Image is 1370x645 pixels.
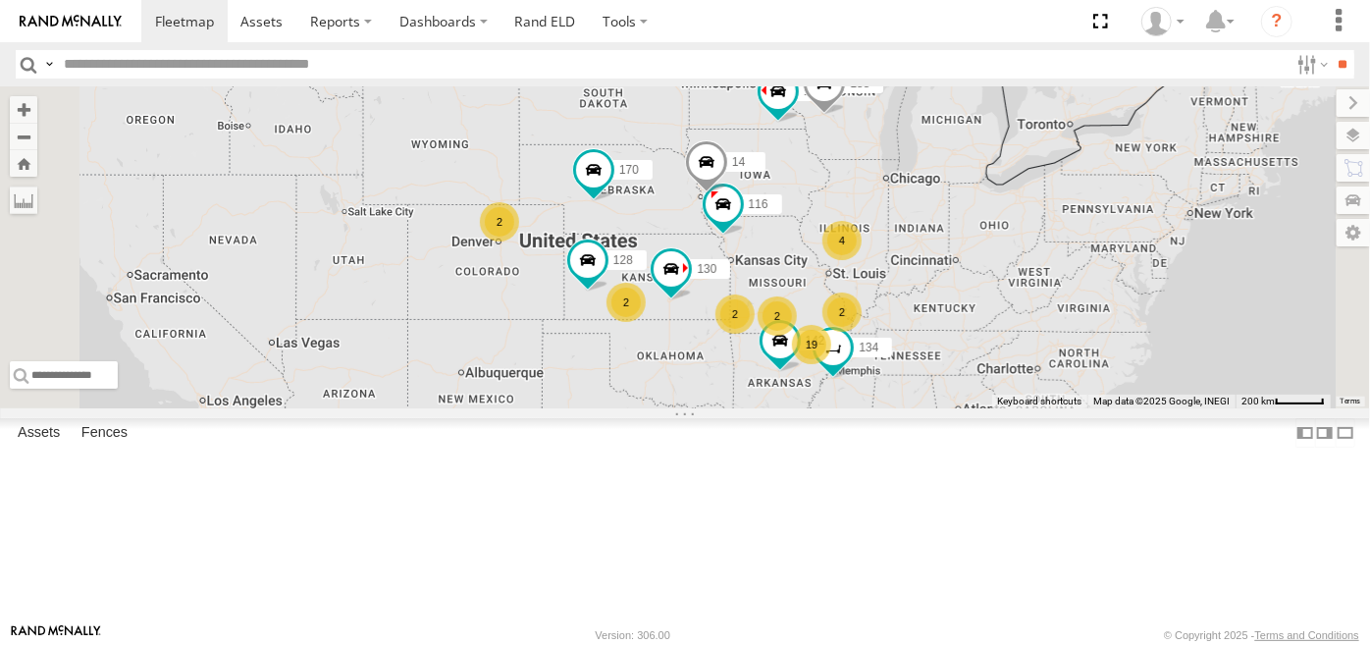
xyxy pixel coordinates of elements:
[758,296,797,336] div: 2
[1261,6,1292,37] i: ?
[822,293,862,332] div: 2
[792,325,831,364] div: 19
[1255,629,1359,641] a: Terms and Conditions
[997,395,1081,408] button: Keyboard shortcuts
[606,283,646,322] div: 2
[1295,418,1315,447] label: Dock Summary Table to the Left
[697,262,716,276] span: 130
[613,253,633,267] span: 128
[1336,418,1355,447] label: Hide Summary Table
[1134,7,1191,36] div: Butch Tucker
[859,342,878,355] span: 134
[10,187,37,214] label: Measure
[1290,50,1332,79] label: Search Filter Options
[10,96,37,123] button: Zoom in
[41,50,57,79] label: Search Query
[1241,396,1275,406] span: 200 km
[749,197,768,211] span: 116
[1341,398,1361,405] a: Terms (opens in new tab)
[715,295,755,334] div: 2
[732,155,745,169] span: 14
[11,625,101,645] a: Visit our Website
[1164,629,1359,641] div: © Copyright 2025 -
[20,15,122,28] img: rand-logo.svg
[8,419,70,447] label: Assets
[619,164,639,178] span: 170
[596,629,670,641] div: Version: 306.00
[822,221,862,260] div: 4
[1337,219,1370,246] label: Map Settings
[10,150,37,177] button: Zoom Home
[1093,396,1230,406] span: Map data ©2025 Google, INEGI
[10,123,37,150] button: Zoom out
[480,202,519,242] div: 2
[1315,418,1335,447] label: Dock Summary Table to the Right
[1236,395,1331,408] button: Map Scale: 200 km per 47 pixels
[72,419,137,447] label: Fences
